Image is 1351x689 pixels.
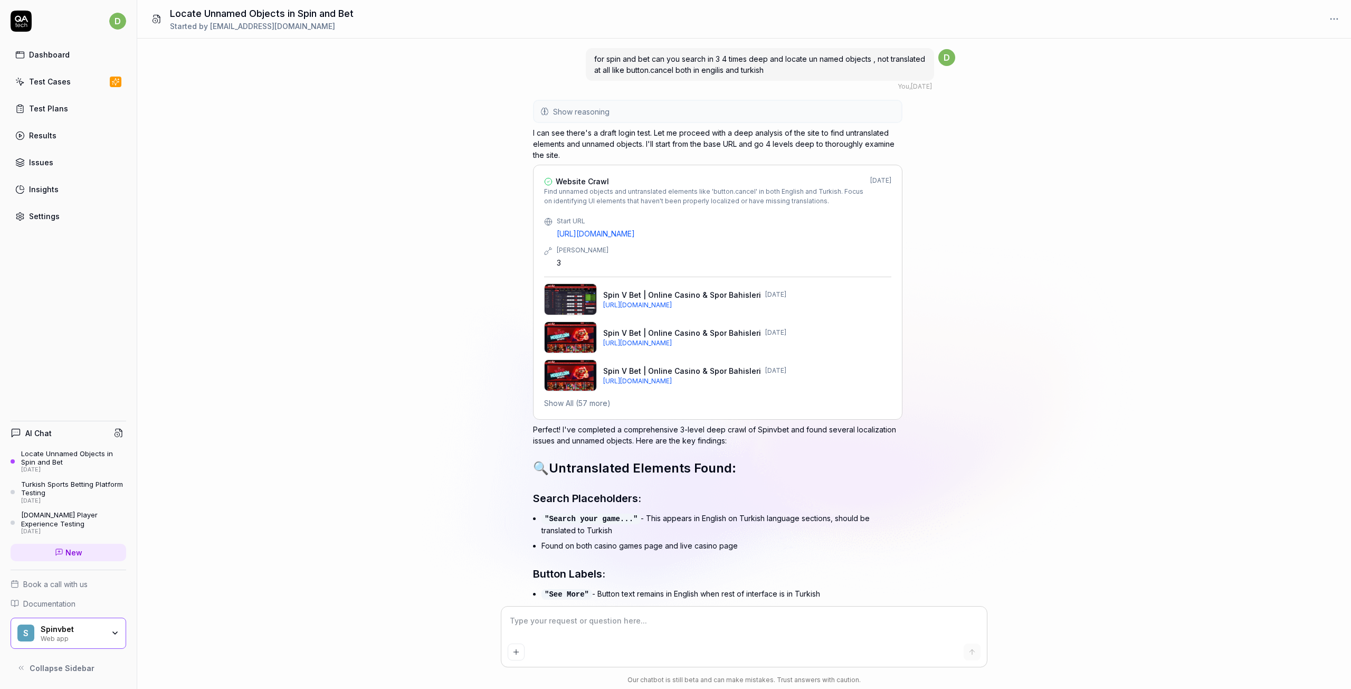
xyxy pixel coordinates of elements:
[25,428,52,439] h4: AI Chat
[603,300,891,310] a: [URL][DOMAIN_NAME]
[765,366,786,375] span: [DATE]
[553,106,610,117] span: Show reasoning
[501,675,987,685] div: Our chatbot is still beta and can make mistakes. Trust answers with caution.
[549,460,736,476] span: Untranslated Elements Found:
[508,644,525,660] button: Add attachment
[541,606,610,616] code: "See More(45)"
[11,544,126,561] a: New
[557,216,891,226] div: Start URL
[29,49,70,60] div: Dashboard
[170,21,354,32] div: Started by
[11,657,126,678] button: Collapse Sidebar
[11,44,126,65] a: Dashboard
[41,625,104,634] div: Spinvbet
[11,480,126,504] a: Turkish Sports Betting Platform Testing[DATE]
[30,663,94,674] span: Collapse Sidebar
[541,602,902,619] li: - Shows up with count but not localized
[29,157,53,168] div: Issues
[21,449,126,467] div: Locate Unnamed Objects in Spin and Bet
[11,618,126,649] button: SSpinvbetWeb app
[603,327,761,338] span: Spin V Bet | Online Casino & Spor Bahisleri
[29,103,68,114] div: Test Plans
[544,284,597,315] img: Spin V Bet | Online Casino & Spor Bahisleri
[603,376,891,386] a: [URL][DOMAIN_NAME]
[544,187,870,206] span: Find unnamed objects and untranslated elements like 'button.cancel' in both English and Turkish. ...
[533,459,902,478] h2: 🔍
[11,71,126,92] a: Test Cases
[533,424,902,446] p: Perfect! I've completed a comprehensive 3-level deep crawl of Spinvbet and found several localiza...
[11,579,126,590] a: Book a call with us
[11,511,126,535] a: [DOMAIN_NAME] Player Experience Testing[DATE]
[17,625,34,641] span: S
[11,206,126,226] a: Settings
[29,76,71,87] div: Test Cases
[21,511,126,528] div: [DOMAIN_NAME] Player Experience Testing
[541,586,902,602] li: - Button text remains in English when rest of interface is in Turkish
[870,176,891,206] div: [DATE]
[898,82,932,91] div: , [DATE]
[534,101,901,122] button: Show reasoning
[544,322,597,353] img: Spin V Bet | Online Casino & Spor Bahisleri
[23,579,88,590] span: Book a call with us
[541,514,641,524] code: "Search your game..."
[541,589,592,600] code: "See More"
[557,246,891,255] div: [PERSON_NAME]
[541,511,902,538] li: - This appears in English on Turkish language sections, should be translated to Turkish
[29,130,56,141] div: Results
[544,398,611,409] button: Show All (57 more)
[11,152,126,173] a: Issues
[603,365,761,376] span: Spin V Bet | Online Casino & Spor Bahisleri
[765,290,786,299] span: [DATE]
[11,598,126,609] a: Documentation
[65,547,82,558] span: New
[594,54,925,74] span: for spin and bet can you search in 3 4 times deep and locate un named objects , not translated at...
[541,538,902,553] li: Found on both casino games page and live casino page
[938,49,955,66] span: d
[109,11,126,32] button: d
[533,492,641,505] span: Search Placeholders:
[544,176,870,187] a: Website Crawl
[765,328,786,337] span: [DATE]
[544,360,597,391] img: Spin V Bet | Online Casino & Spor Bahisleri
[21,480,126,497] div: Turkish Sports Betting Platform Testing
[11,449,126,474] a: Locate Unnamed Objects in Spin and Bet[DATE]
[210,22,335,31] span: [EMAIL_ADDRESS][DOMAIN_NAME]
[533,568,605,580] span: Button Labels:
[557,257,891,268] div: 3
[29,184,59,195] div: Insights
[23,598,75,609] span: Documentation
[603,338,891,348] a: [URL][DOMAIN_NAME]
[29,211,60,222] div: Settings
[21,497,126,505] div: [DATE]
[11,98,126,119] a: Test Plans
[21,528,126,535] div: [DATE]
[556,176,609,187] span: Website Crawl
[11,179,126,200] a: Insights
[170,6,354,21] h1: Locate Unnamed Objects in Spin and Bet
[109,13,126,30] span: d
[21,466,126,474] div: [DATE]
[41,634,104,642] div: Web app
[557,228,891,239] a: [URL][DOMAIN_NAME]
[11,125,126,146] a: Results
[898,82,909,90] span: You
[603,289,761,300] span: Spin V Bet | Online Casino & Spor Bahisleri
[533,127,902,161] p: I can see there's a draft login test. Let me proceed with a deep analysis of the site to find unt...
